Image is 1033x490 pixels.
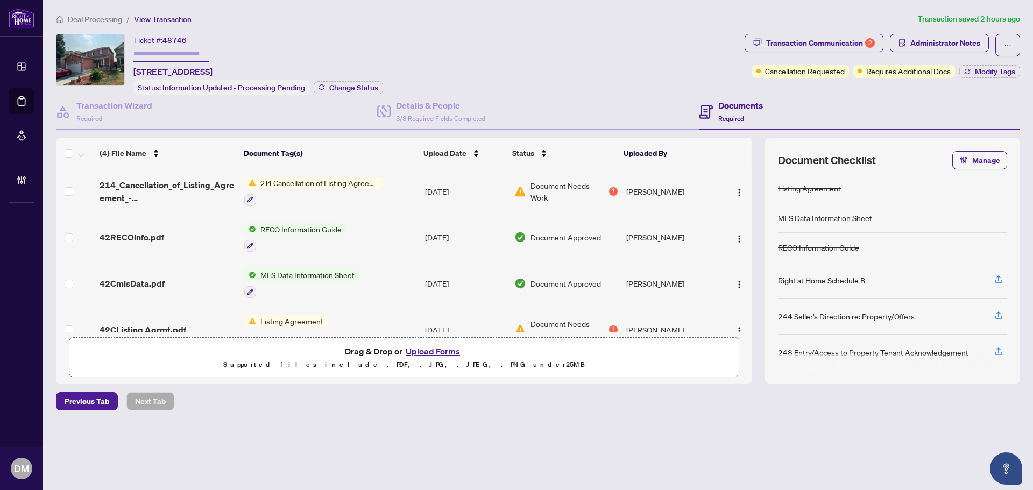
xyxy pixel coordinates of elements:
span: Document Needs Work [530,318,607,342]
button: Administrator Notes [890,34,989,52]
h4: Documents [718,99,763,112]
span: 42RECOinfo.pdf [100,231,164,244]
button: Status IconRECO Information Guide [244,223,346,252]
span: 48746 [162,35,187,45]
span: Requires Additional Docs [866,65,951,77]
div: 248 Entry/Access to Property Tenant Acknowledgement [778,346,968,358]
button: Modify Tags [959,65,1020,78]
span: Deal Processing [68,15,122,24]
span: Cancellation Requested [765,65,845,77]
button: Next Tab [126,392,174,410]
span: Information Updated - Processing Pending [162,83,305,93]
div: Ticket #: [133,34,187,46]
img: Status Icon [244,177,256,189]
span: 214_Cancellation_of_Listing_Agreement_-_Authority_to_Offer_for_Lease_A__-_PropTx-[PERSON_NAME].pdf [100,179,236,204]
td: [DATE] [421,168,510,215]
img: Document Status [514,186,526,197]
span: Administrator Notes [910,34,980,52]
div: 1 [609,187,618,196]
button: Open asap [990,452,1022,485]
span: MLS Data Information Sheet [256,269,359,281]
div: MLS Data Information Sheet [778,212,872,224]
img: Logo [735,280,744,289]
span: Change Status [329,84,378,91]
span: Upload Date [423,147,466,159]
img: logo [9,8,34,28]
span: ellipsis [1004,41,1011,49]
div: Transaction Communication [766,34,875,52]
div: 2 [865,38,875,48]
div: 244 Seller’s Direction re: Property/Offers [778,310,915,322]
span: Document Needs Work [530,180,607,203]
img: Status Icon [244,223,256,235]
span: Modify Tags [975,68,1015,75]
article: Transaction saved 2 hours ago [918,13,1020,25]
img: Logo [735,235,744,243]
span: Document Approved [530,231,601,243]
span: (4) File Name [100,147,146,159]
span: solution [898,39,906,47]
img: Logo [735,326,744,335]
button: Change Status [314,81,383,94]
td: [PERSON_NAME] [622,168,720,215]
img: IMG-E12340901_1.jpg [56,34,124,85]
span: Status [512,147,534,159]
div: RECO Information Guide [778,242,859,253]
span: Document Checklist [778,153,876,168]
td: [PERSON_NAME] [622,307,720,353]
div: 1 [609,325,618,334]
img: Status Icon [244,269,256,281]
span: Drag & Drop or [345,344,463,358]
span: Document Approved [530,278,601,289]
button: Status IconListing Agreement [244,315,328,344]
button: Upload Forms [402,344,463,358]
span: 214 Cancellation of Listing Agreement - Authority to Offer for Lease [256,177,384,189]
li: / [126,13,130,25]
td: [PERSON_NAME] [622,260,720,307]
th: Document Tag(s) [239,138,420,168]
td: [DATE] [421,215,510,261]
th: (4) File Name [95,138,239,168]
p: Supported files include .PDF, .JPG, .JPEG, .PNG under 25 MB [76,358,732,371]
h4: Transaction Wizard [76,99,152,112]
span: Drag & Drop orUpload FormsSupported files include .PDF, .JPG, .JPEG, .PNG under25MB [69,338,739,378]
span: home [56,16,63,23]
td: [DATE] [421,307,510,353]
span: Previous Tab [65,393,109,410]
h4: Details & People [396,99,485,112]
img: Document Status [514,324,526,336]
span: 42CmlsData.pdf [100,277,165,290]
button: Logo [731,275,748,292]
button: Logo [731,229,748,246]
img: Document Status [514,278,526,289]
img: Logo [735,188,744,197]
span: 3/3 Required Fields Completed [396,115,485,123]
span: Required [718,115,744,123]
button: Manage [952,151,1007,169]
span: 42CListing Agrmt.pdf [100,323,186,336]
span: Manage [972,152,1000,169]
div: Status: [133,80,309,95]
button: Transaction Communication2 [745,34,883,52]
button: Logo [731,321,748,338]
th: Status [508,138,619,168]
td: [PERSON_NAME] [622,215,720,261]
td: [DATE] [421,260,510,307]
button: Previous Tab [56,392,118,410]
span: RECO Information Guide [256,223,346,235]
img: Document Status [514,231,526,243]
span: View Transaction [134,15,192,24]
th: Uploaded By [619,138,717,168]
div: Listing Agreement [778,182,841,194]
span: Listing Agreement [256,315,328,327]
button: Status IconMLS Data Information Sheet [244,269,359,298]
button: Status Icon214 Cancellation of Listing Agreement - Authority to Offer for Lease [244,177,384,206]
div: Right at Home Schedule B [778,274,865,286]
img: Status Icon [244,315,256,327]
span: Required [76,115,102,123]
span: [STREET_ADDRESS] [133,65,213,78]
th: Upload Date [419,138,508,168]
button: Logo [731,183,748,200]
span: DM [14,461,29,476]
